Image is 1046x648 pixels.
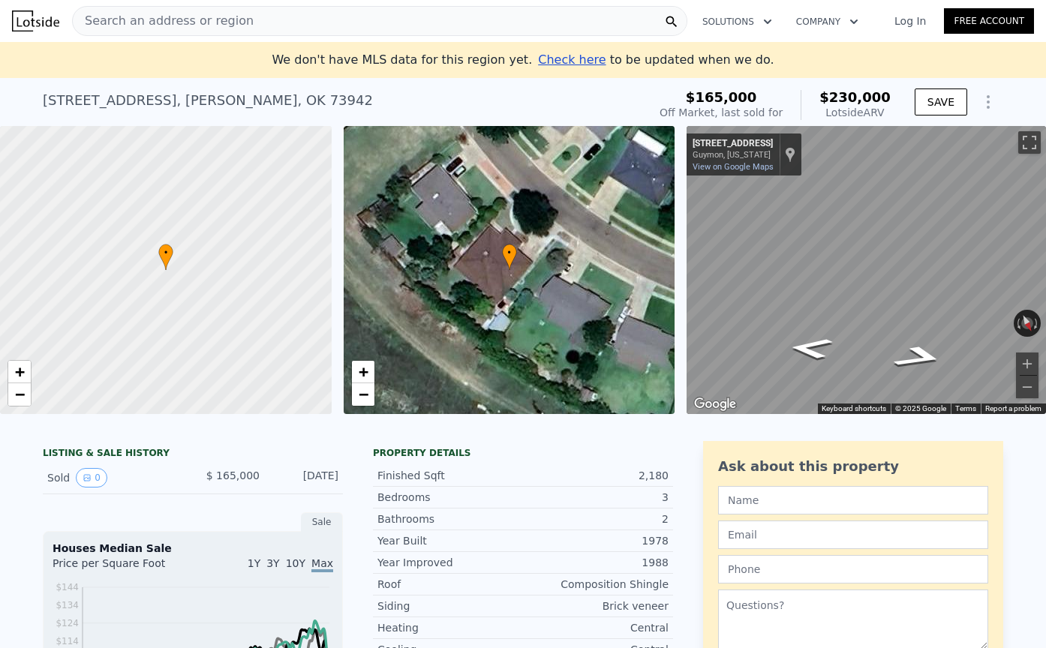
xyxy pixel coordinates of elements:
[693,162,774,172] a: View on Google Maps
[377,490,523,505] div: Bedrooms
[286,557,305,569] span: 10Y
[311,557,333,572] span: Max
[819,105,891,120] div: Lotside ARV
[158,244,173,270] div: •
[56,582,79,592] tspan: $144
[377,533,523,548] div: Year Built
[1018,131,1041,154] button: Toggle fullscreen view
[895,404,946,412] span: © 2025 Google
[523,533,669,548] div: 1978
[15,385,25,403] span: −
[822,403,886,414] button: Keyboard shortcuts
[686,89,757,105] span: $165,000
[785,146,795,163] a: Show location on map
[523,598,669,613] div: Brick veneer
[973,87,1003,117] button: Show Options
[15,362,25,381] span: +
[523,490,669,505] div: 3
[538,52,606,67] span: Check here
[687,126,1046,414] div: Map
[76,468,107,487] button: View historical data
[693,138,773,150] div: [STREET_ADDRESS]
[377,511,523,526] div: Bathrooms
[73,12,254,30] span: Search an address or region
[523,620,669,635] div: Central
[43,447,343,462] div: LISTING & SALE HISTORY
[660,105,783,120] div: Off Market, last sold for
[872,340,966,374] path: Go Northwest, Sunset Dr
[1016,376,1038,398] button: Zoom out
[538,51,774,69] div: to be updated when we do.
[718,520,988,549] input: Email
[690,8,784,35] button: Solutions
[8,361,31,383] a: Zoom in
[56,618,79,628] tspan: $124
[687,126,1046,414] div: Street View
[358,385,368,403] span: −
[377,598,523,613] div: Siding
[690,394,740,414] a: Open this area in Google Maps (opens a new window)
[784,8,870,35] button: Company
[358,362,368,381] span: +
[1014,310,1022,337] button: Rotate counterclockwise
[718,456,988,477] div: Ask about this property
[985,404,1041,412] a: Report a problem
[377,620,523,635] div: Heating
[523,468,669,483] div: 2,180
[876,13,944,28] a: Log In
[1033,310,1041,337] button: Rotate clockwise
[206,469,260,481] span: $ 165,000
[352,361,374,383] a: Zoom in
[718,486,988,514] input: Name
[1016,309,1038,338] button: Reset the view
[266,557,279,569] span: 3Y
[56,636,79,646] tspan: $114
[523,511,669,526] div: 2
[944,8,1034,34] a: Free Account
[955,404,976,412] a: Terms (opens in new tab)
[523,577,669,592] div: Composition Shingle
[377,555,523,570] div: Year Improved
[272,468,338,487] div: [DATE]
[158,246,173,259] span: •
[693,150,773,160] div: Guymon, [US_STATE]
[502,246,517,259] span: •
[56,600,79,610] tspan: $134
[53,556,193,580] div: Price per Square Foot
[915,88,967,115] button: SAVE
[1016,352,1038,375] button: Zoom in
[523,555,669,570] div: 1988
[771,332,851,364] path: Go Southeast, Sunset Dr
[819,89,891,105] span: $230,000
[272,51,774,69] div: We don't have MLS data for this region yet.
[377,468,523,483] div: Finished Sqft
[718,555,988,583] input: Phone
[12,10,59,31] img: Lotside
[502,244,517,270] div: •
[301,512,343,532] div: Sale
[377,577,523,592] div: Roof
[43,90,373,111] div: [STREET_ADDRESS] , [PERSON_NAME] , OK 73942
[248,557,260,569] span: 1Y
[690,394,740,414] img: Google
[352,383,374,406] a: Zoom out
[47,468,181,487] div: Sold
[373,447,673,459] div: Property details
[8,383,31,406] a: Zoom out
[53,541,333,556] div: Houses Median Sale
